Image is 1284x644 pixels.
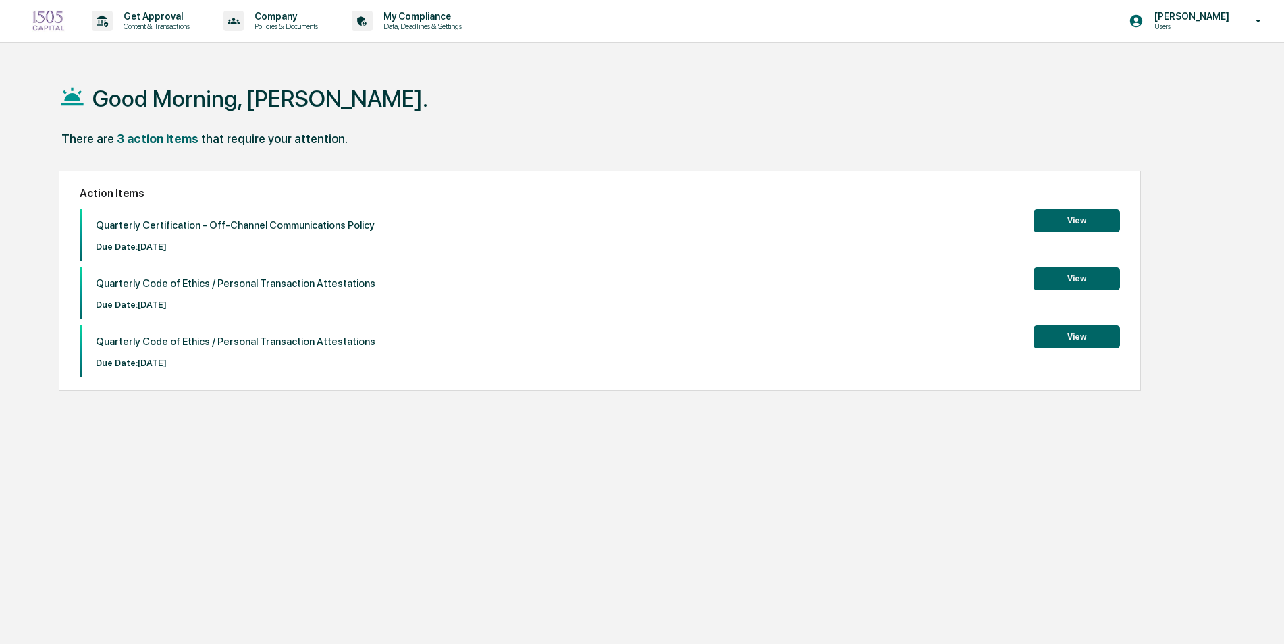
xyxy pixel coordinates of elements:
p: Company [244,11,325,22]
a: View [1034,213,1120,226]
div: There are [61,132,114,146]
p: Data, Deadlines & Settings [373,22,469,31]
p: Users [1144,22,1236,31]
p: Quarterly Code of Ethics / Personal Transaction Attestations [96,277,375,290]
p: Due Date: [DATE] [96,358,375,368]
p: Policies & Documents [244,22,325,31]
a: View [1034,329,1120,342]
div: that require your attention. [201,132,348,146]
p: Get Approval [113,11,196,22]
p: Quarterly Code of Ethics / Personal Transaction Attestations [96,336,375,348]
h1: Good Morning, [PERSON_NAME]. [92,85,428,112]
p: Due Date: [DATE] [96,242,375,252]
a: View [1034,271,1120,284]
p: My Compliance [373,11,469,22]
button: View [1034,267,1120,290]
h2: Action Items [80,187,1120,200]
p: Due Date: [DATE] [96,300,375,310]
button: View [1034,325,1120,348]
p: Content & Transactions [113,22,196,31]
p: [PERSON_NAME] [1144,11,1236,22]
img: logo [32,10,65,32]
div: 3 action items [117,132,198,146]
button: View [1034,209,1120,232]
p: Quarterly Certification - Off-Channel Communications Policy [96,219,375,232]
